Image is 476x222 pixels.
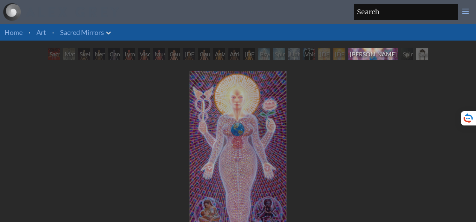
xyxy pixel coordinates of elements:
[63,48,75,60] div: Material World
[5,28,23,36] a: Home
[213,48,225,60] div: Asian Man
[108,48,120,60] div: Cardiovascular System
[318,48,330,60] div: [DEMOGRAPHIC_DATA]
[26,24,33,41] li: ·
[228,48,240,60] div: African Man
[303,48,315,60] div: Void Clear Light
[401,48,413,60] div: Spiritual World
[348,48,398,60] div: [PERSON_NAME]
[78,48,90,60] div: Skeletal System
[48,48,60,60] div: Sacred Mirrors Room, [GEOGRAPHIC_DATA]
[36,27,46,38] a: Art
[243,48,255,60] div: [DEMOGRAPHIC_DATA] Woman
[354,4,458,20] input: Search
[153,48,165,60] div: Muscle System
[198,48,210,60] div: Caucasian Man
[123,48,135,60] div: Lymphatic System
[273,48,285,60] div: Spiritual Energy System
[60,27,104,38] a: Sacred Mirrors
[93,48,105,60] div: Nervous System
[288,48,300,60] div: Universal Mind Lattice
[416,48,428,60] div: Sacred Mirrors Frame
[168,48,180,60] div: Caucasian Woman
[183,48,195,60] div: [DEMOGRAPHIC_DATA] Woman
[138,48,150,60] div: Viscera
[258,48,270,60] div: Psychic Energy System
[333,48,345,60] div: [DEMOGRAPHIC_DATA]
[49,24,57,41] li: ·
